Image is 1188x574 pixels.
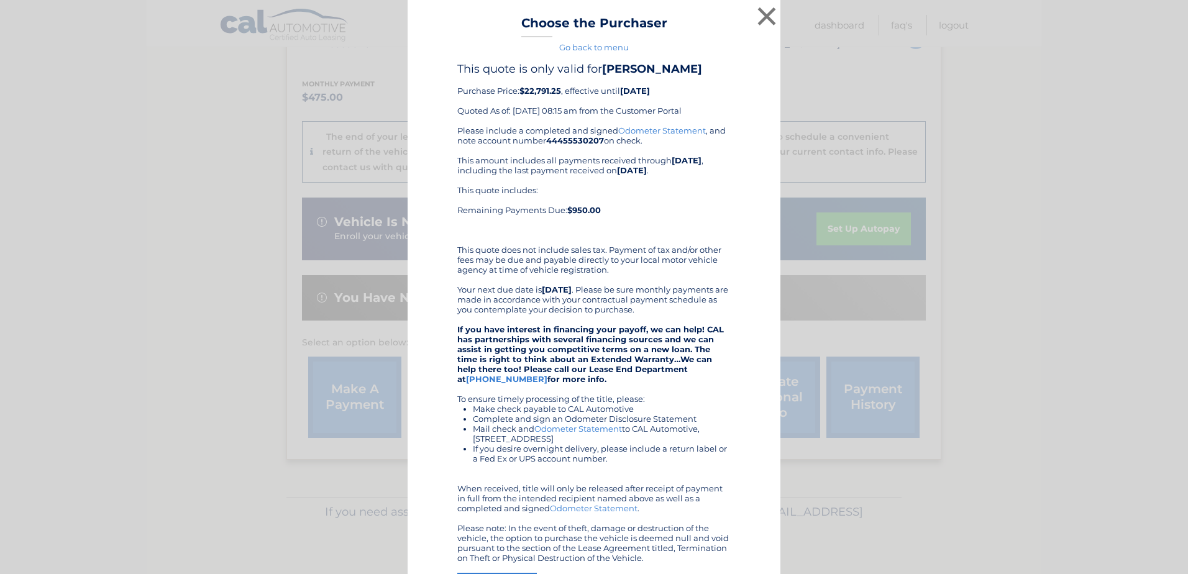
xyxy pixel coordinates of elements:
[672,155,701,165] b: [DATE]
[559,42,629,52] a: Go back to menu
[550,503,637,513] a: Odometer Statement
[754,4,779,29] button: ×
[521,16,667,37] h3: Choose the Purchaser
[457,185,731,235] div: This quote includes: Remaining Payments Due:
[457,62,731,76] h4: This quote is only valid for
[534,424,622,434] a: Odometer Statement
[457,62,731,125] div: Purchase Price: , effective until Quoted As of: [DATE] 08:15 am from the Customer Portal
[457,125,731,563] div: Please include a completed and signed , and note account number on check. This amount includes al...
[617,165,647,175] b: [DATE]
[473,424,731,444] li: Mail check and to CAL Automotive, [STREET_ADDRESS]
[602,62,702,76] b: [PERSON_NAME]
[567,205,601,215] b: $950.00
[473,404,731,414] li: Make check payable to CAL Automotive
[620,86,650,96] b: [DATE]
[519,86,561,96] b: $22,791.25
[457,324,724,384] strong: If you have interest in financing your payoff, we can help! CAL has partnerships with several fin...
[618,125,706,135] a: Odometer Statement
[473,444,731,463] li: If you desire overnight delivery, please include a return label or a Fed Ex or UPS account number.
[473,414,731,424] li: Complete and sign an Odometer Disclosure Statement
[542,285,572,294] b: [DATE]
[546,135,604,145] b: 44455530207
[466,374,547,384] a: [PHONE_NUMBER]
